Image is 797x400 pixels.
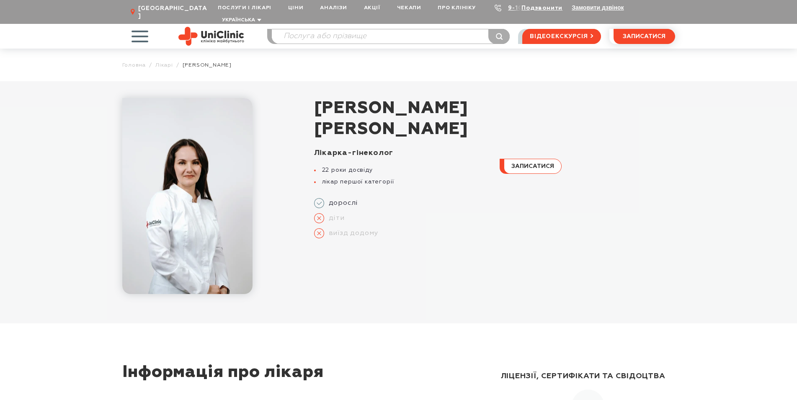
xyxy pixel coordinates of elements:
div: Інформація про лікаря [122,363,487,395]
span: записатися [511,163,554,169]
a: Лікарі [155,62,173,68]
img: Uniclinic [178,27,244,46]
span: відеоекскурсія [530,29,588,44]
button: записатися [500,159,562,174]
button: Українська [220,17,261,23]
a: 9-103 [508,5,526,11]
span: Українська [222,18,255,23]
h1: [PERSON_NAME] [314,98,675,140]
span: [GEOGRAPHIC_DATA] [138,5,209,20]
div: Лікарка-гінеколог [314,148,490,158]
span: діти [324,214,345,222]
a: Головна [122,62,146,68]
div: Ліцензії, сертифікати та свідоцтва [501,363,675,390]
span: виїзд додому [324,229,379,237]
span: [PERSON_NAME] [314,98,675,119]
span: [PERSON_NAME] [183,62,232,68]
input: Послуга або прізвище [272,29,510,44]
img: Воробйова Юлія Валеріївна [122,98,253,294]
span: дорослі [324,199,359,207]
li: 22 роки досвіду [314,166,490,174]
button: записатися [614,29,675,44]
a: відеоекскурсія [522,29,601,44]
a: Подзвонити [521,5,562,11]
button: Замовити дзвінок [572,4,624,11]
li: лікар першої категорії [314,178,490,186]
span: записатися [623,34,665,39]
